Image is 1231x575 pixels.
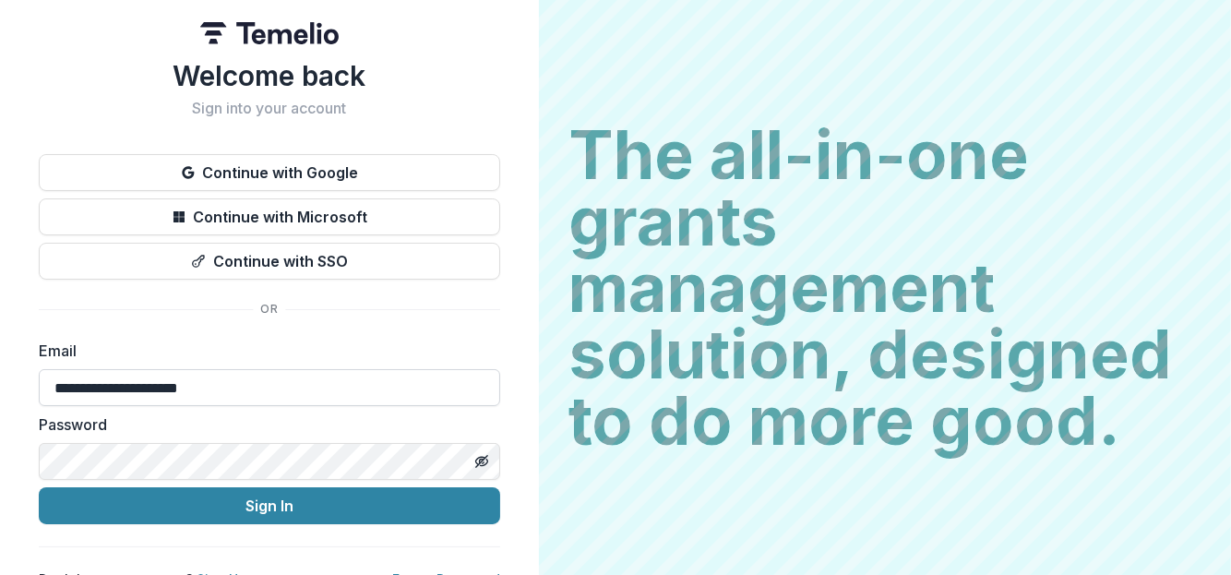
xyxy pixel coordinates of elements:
[39,340,489,362] label: Email
[39,413,489,436] label: Password
[467,447,496,476] button: Toggle password visibility
[39,243,500,280] button: Continue with SSO
[39,100,500,117] h2: Sign into your account
[39,487,500,524] button: Sign In
[200,22,339,44] img: Temelio
[39,59,500,92] h1: Welcome back
[39,154,500,191] button: Continue with Google
[39,198,500,235] button: Continue with Microsoft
